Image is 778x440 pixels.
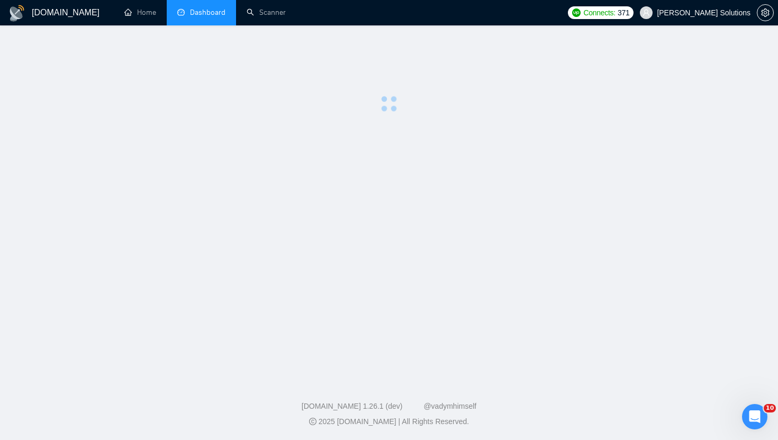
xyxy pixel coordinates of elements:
span: Connects: [584,7,616,19]
span: user [643,9,650,16]
button: setting [757,4,774,21]
span: setting [757,8,773,17]
img: logo [8,5,25,22]
img: upwork-logo.png [572,8,581,17]
a: [DOMAIN_NAME] 1.26.1 (dev) [302,402,403,410]
span: 10 [764,404,776,412]
span: dashboard [177,8,185,16]
span: 371 [618,7,629,19]
iframe: Intercom live chat [742,404,767,429]
span: Dashboard [190,8,225,17]
div: 2025 [DOMAIN_NAME] | All Rights Reserved. [8,416,770,427]
a: @vadymhimself [423,402,476,410]
a: setting [757,8,774,17]
span: copyright [309,418,316,425]
a: homeHome [124,8,156,17]
a: searchScanner [247,8,286,17]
